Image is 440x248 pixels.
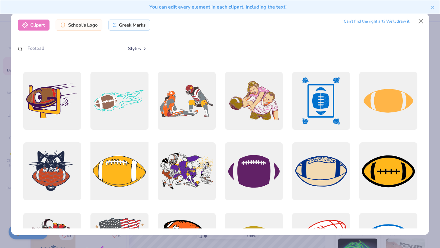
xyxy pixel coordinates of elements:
[18,20,50,31] div: Clipart
[5,3,431,11] div: You can edit every element in each clipart, including the text!
[56,20,102,31] div: School's Logo
[415,15,427,27] button: Close
[18,43,116,54] input: Search by name
[108,20,150,31] div: Greek Marks
[122,43,153,54] button: Styles
[344,16,410,27] div: Can’t find the right art? We’ll draw it.
[431,3,435,11] button: close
